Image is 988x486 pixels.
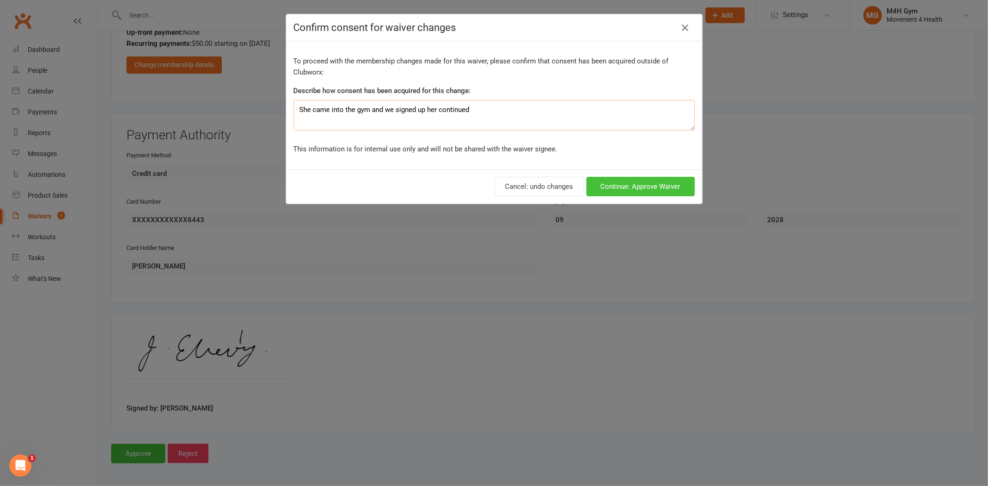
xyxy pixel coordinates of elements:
label: Describe how consent has been acquired for this change: [294,85,471,96]
button: Cancel: undo changes [495,177,584,196]
button: Close [678,20,693,35]
iframe: Intercom live chat [9,455,31,477]
p: This information is for internal use only and will not be shared with the waiver signee. [294,143,695,155]
p: To proceed with the membership changes made for this waiver, please confirm that consent has been... [294,56,695,78]
button: Continue: Approve Waiver [586,177,695,196]
span: Confirm consent for waiver changes [294,22,456,33]
span: 1 [28,455,36,462]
